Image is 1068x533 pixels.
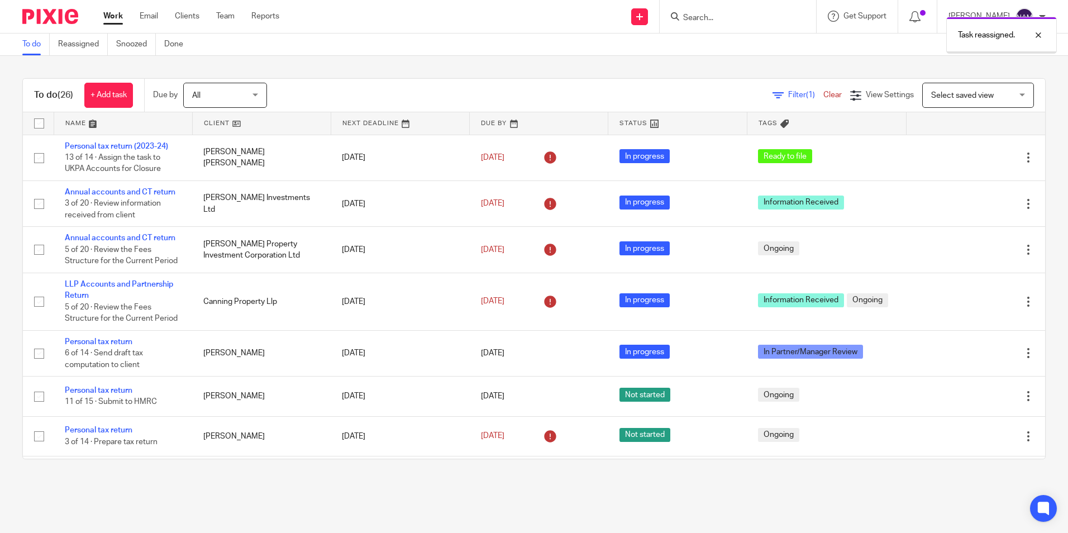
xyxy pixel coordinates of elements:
[65,303,178,323] span: 5 of 20 · Review the Fees Structure for the Current Period
[331,456,469,496] td: [DATE]
[958,30,1015,41] p: Task reassigned.
[103,11,123,22] a: Work
[931,92,994,99] span: Select saved view
[331,180,469,226] td: [DATE]
[481,432,504,440] span: [DATE]
[65,398,157,406] span: 11 of 15 · Submit to HMRC
[619,241,670,255] span: In progress
[481,298,504,306] span: [DATE]
[759,120,778,126] span: Tags
[619,149,670,163] span: In progress
[192,273,331,330] td: Canning Property Llp
[58,91,73,99] span: (26)
[65,426,132,434] a: Personal tax return
[65,234,175,242] a: Annual accounts and CT return
[619,388,670,402] span: Not started
[619,345,670,359] span: In progress
[481,349,504,357] span: [DATE]
[192,227,331,273] td: [PERSON_NAME] Property Investment Corporation Ltd
[65,200,161,220] span: 3 of 20 · Review information received from client
[22,34,50,55] a: To do
[65,142,168,150] a: Personal tax return (2023-24)
[758,428,799,442] span: Ongoing
[84,83,133,108] a: + Add task
[481,200,504,208] span: [DATE]
[758,241,799,255] span: Ongoing
[192,416,331,456] td: [PERSON_NAME]
[758,388,799,402] span: Ongoing
[481,154,504,161] span: [DATE]
[331,135,469,180] td: [DATE]
[65,349,143,369] span: 6 of 14 · Send draft tax computation to client
[331,416,469,456] td: [DATE]
[65,280,173,299] a: LLP Accounts and Partnership Return
[619,428,670,442] span: Not started
[192,135,331,180] td: [PERSON_NAME] [PERSON_NAME]
[65,188,175,196] a: Annual accounts and CT return
[619,196,670,210] span: In progress
[164,34,192,55] a: Done
[788,91,823,99] span: Filter
[140,11,158,22] a: Email
[192,456,331,496] td: Betteridge Partnership
[481,246,504,254] span: [DATE]
[192,330,331,376] td: [PERSON_NAME]
[331,273,469,330] td: [DATE]
[866,91,914,99] span: View Settings
[34,89,73,101] h1: To do
[823,91,842,99] a: Clear
[65,154,161,173] span: 13 of 14 · Assign the task to UKPA Accounts for Closure
[847,293,888,307] span: Ongoing
[65,438,158,446] span: 3 of 14 · Prepare tax return
[758,345,863,359] span: In Partner/Manager Review
[758,149,812,163] span: Ready to file
[331,227,469,273] td: [DATE]
[22,9,78,24] img: Pixie
[758,293,844,307] span: Information Received
[192,377,331,416] td: [PERSON_NAME]
[251,11,279,22] a: Reports
[65,246,178,265] span: 5 of 20 · Review the Fees Structure for the Current Period
[806,91,815,99] span: (1)
[153,89,178,101] p: Due by
[481,392,504,400] span: [DATE]
[758,196,844,210] span: Information Received
[1015,8,1033,26] img: svg%3E
[58,34,108,55] a: Reassigned
[216,11,235,22] a: Team
[192,180,331,226] td: [PERSON_NAME] Investments Ltd
[192,92,201,99] span: All
[175,11,199,22] a: Clients
[65,338,132,346] a: Personal tax return
[331,330,469,376] td: [DATE]
[331,377,469,416] td: [DATE]
[619,293,670,307] span: In progress
[116,34,156,55] a: Snoozed
[65,387,132,394] a: Personal tax return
